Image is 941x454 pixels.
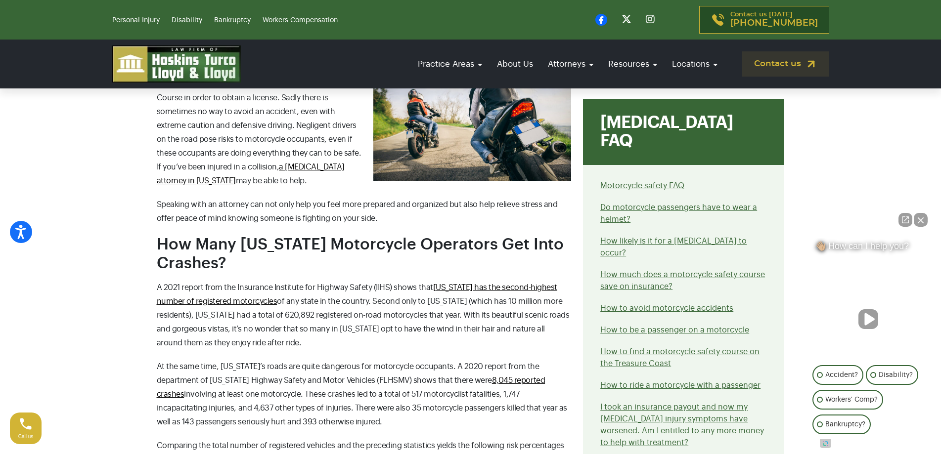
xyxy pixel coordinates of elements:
span: involving at least one motorcycle. These crashes led to a total of 517 motorcyclist fatalities, 1... [157,390,567,426]
p: Contact us [DATE] [730,11,818,28]
span: Speaking with an attorney can not only help you feel more prepared and organized but also help re... [157,201,558,222]
span: [PHONE_NUMBER] [730,18,818,28]
a: Open intaker chat [820,439,831,448]
a: How to find a motorcycle safety course on the Treasure Coast [600,348,760,368]
p: Accident? [825,369,858,381]
span: Call us [18,434,34,439]
button: Close Intaker Chat Widget [914,213,928,227]
span: A 2021 report from the Insurance Institute for Highway Safety (IIHS) shows that [157,284,433,291]
img: Motorcycle Riders [373,49,571,181]
a: Practice Areas [413,50,487,78]
a: Bankruptcy [214,17,251,24]
img: logo [112,45,241,83]
a: a [MEDICAL_DATA] attorney in [US_STATE] [157,163,345,185]
a: Resources [603,50,662,78]
a: How much does a motorcycle safety course save on insurance? [600,271,765,290]
a: [US_STATE] has the second-highest number of registered motorcycles [157,284,557,305]
a: About Us [492,50,538,78]
a: Motorcycle safety FAQ [600,182,684,190]
a: Attorneys [543,50,598,78]
span: It is important to familiarize yourself with every aspect of your vehicle and the road before con... [157,52,361,171]
div: [MEDICAL_DATA] FAQ [583,99,784,165]
p: Disability? [879,369,913,381]
a: Do motorcycle passengers have to wear a helmet? [600,204,757,223]
a: Workers Compensation [263,17,338,24]
a: How to avoid motorcycle accidents [600,304,733,312]
a: Disability [172,17,202,24]
a: Open direct chat [898,213,912,227]
a: How to be a passenger on a motorcycle [600,326,749,334]
a: Contact us [742,51,829,77]
a: 8,045 reported crashes [157,376,545,398]
a: I took an insurance payout and now my [MEDICAL_DATA] injury symptoms have worsened. Am I entitled... [600,403,764,447]
span: How Many [US_STATE] Motorcycle Operators Get Into Crashes? [157,237,564,271]
a: How to ride a motorcycle with a passenger [600,381,761,389]
a: Personal Injury [112,17,160,24]
a: Locations [667,50,722,78]
button: Unmute video [858,309,878,329]
p: Bankruptcy? [825,418,865,430]
a: How likely is it for a [MEDICAL_DATA] to occur? [600,237,747,257]
div: 👋🏼 How can I help you? [810,241,926,256]
span: may be able to help. [236,177,307,185]
span: of any state in the country. Second only to [US_STATE] (which has 10 million more residents), [US... [157,297,570,347]
a: Contact us [DATE][PHONE_NUMBER] [699,6,829,34]
span: At the same time, [US_STATE]’s roads are quite dangerous for motorcycle occupants. A 2020 report ... [157,363,539,384]
p: Workers' Comp? [825,394,878,406]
